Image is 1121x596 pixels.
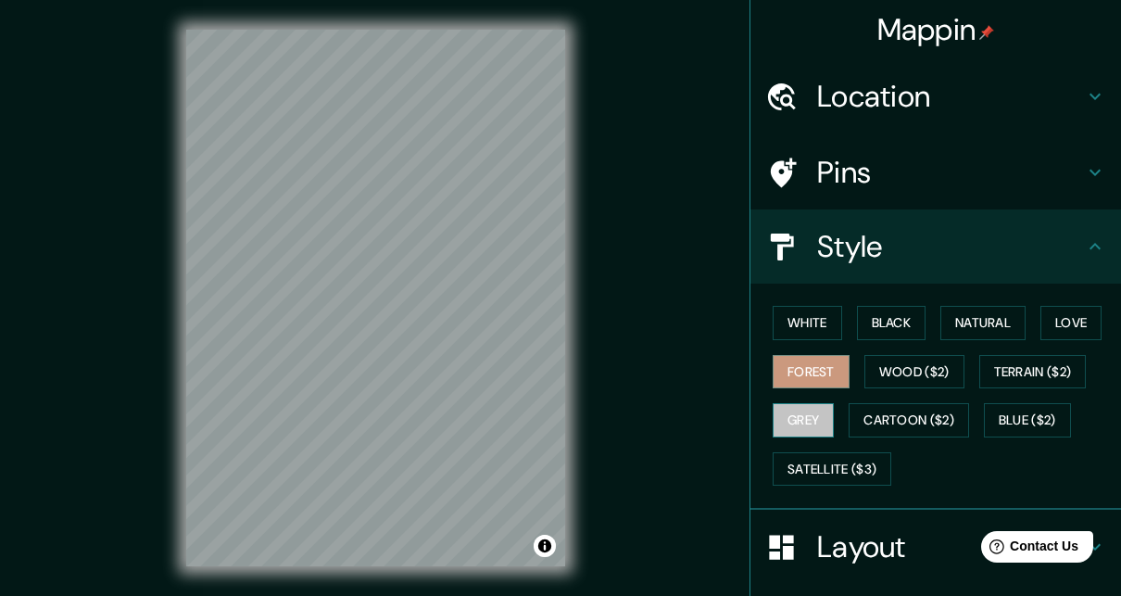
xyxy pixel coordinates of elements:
[817,78,1084,115] h4: Location
[186,30,565,566] canvas: Map
[857,306,926,340] button: Black
[984,403,1071,437] button: Blue ($2)
[534,535,556,557] button: Toggle attribution
[750,209,1121,284] div: Style
[956,524,1101,576] iframe: Help widget launcher
[849,403,969,437] button: Cartoon ($2)
[750,135,1121,209] div: Pins
[773,403,834,437] button: Grey
[877,11,995,48] h4: Mappin
[817,528,1084,565] h4: Layout
[773,306,842,340] button: White
[864,355,964,389] button: Wood ($2)
[940,306,1026,340] button: Natural
[979,355,1087,389] button: Terrain ($2)
[750,510,1121,584] div: Layout
[817,228,1084,265] h4: Style
[773,355,850,389] button: Forest
[817,154,1084,191] h4: Pins
[750,59,1121,133] div: Location
[773,452,891,487] button: Satellite ($3)
[979,25,994,40] img: pin-icon.png
[1040,306,1102,340] button: Love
